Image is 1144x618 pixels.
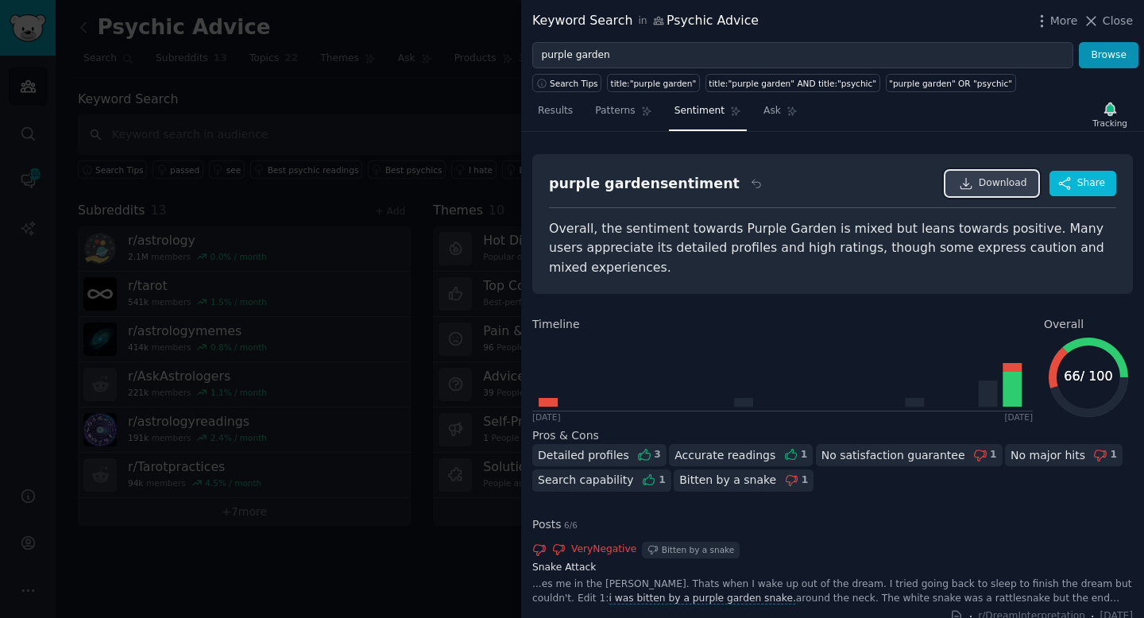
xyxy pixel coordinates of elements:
span: Posts [532,516,578,533]
span: Patterns [595,104,635,118]
div: "purple garden" OR "psychic" [889,78,1012,89]
div: Bitten by a snake [662,544,735,555]
div: No major hits [1011,447,1085,464]
span: i was bitten by a purple garden snake. [608,593,798,604]
div: [DATE] [1004,411,1033,423]
button: Tracking [1087,98,1133,131]
div: title:"purple garden" [611,78,697,89]
div: Overall, the sentiment towards Purple Garden is mixed but leans towards positive. Many users appr... [549,219,1116,278]
div: 1 [802,473,809,488]
div: Bitten by a snake [679,472,776,489]
a: Ask [758,98,803,131]
span: Very Negative [571,543,636,557]
button: Search Tips [532,74,601,92]
span: Download [979,176,1027,191]
span: Overall [1044,316,1084,333]
div: 1 [990,448,997,462]
div: [DATE] [532,411,561,423]
button: Browse [1079,42,1138,69]
span: Timeline [532,316,580,333]
div: title:"purple garden" AND title:"psychic" [709,78,876,89]
div: Tracking [1092,118,1127,129]
a: Download [945,171,1038,196]
div: ...es me in the [PERSON_NAME]. Thats when I wake up out of the dream. I tried going back to sleep... [532,577,1133,605]
span: Ask [763,104,781,118]
button: More [1034,13,1078,29]
span: Sentiment [674,104,725,118]
a: title:"purple garden" [607,74,700,92]
div: Accurate readings [674,447,775,464]
span: Results [538,104,573,118]
text: 66 / 100 [1064,369,1112,384]
div: 1 [1110,448,1117,462]
a: Sentiment [669,98,747,131]
span: in [638,14,647,29]
a: Snake Attack [532,561,1133,575]
a: Results [532,98,578,131]
span: Pros & Cons [532,429,599,442]
a: Patterns [589,98,657,131]
div: Detailed profiles [538,447,629,464]
div: Search capability [538,472,634,489]
span: Search Tips [550,78,598,89]
a: title:"purple garden" AND title:"psychic" [705,74,880,92]
span: 6 / 6 [564,520,578,530]
div: Keyword Search Psychic Advice [532,11,759,31]
input: Try a keyword related to your business [532,42,1073,69]
div: 1 [801,448,808,462]
span: More [1050,13,1078,29]
div: 1 [659,473,666,488]
div: 3 [654,448,661,462]
div: purple garden sentiment [549,174,740,194]
div: No satisfaction guarantee [821,447,965,464]
a: "purple garden" OR "psychic" [886,74,1016,92]
button: Close [1083,13,1133,29]
span: Share [1077,176,1105,191]
span: Close [1103,13,1133,29]
button: Share [1049,171,1116,196]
